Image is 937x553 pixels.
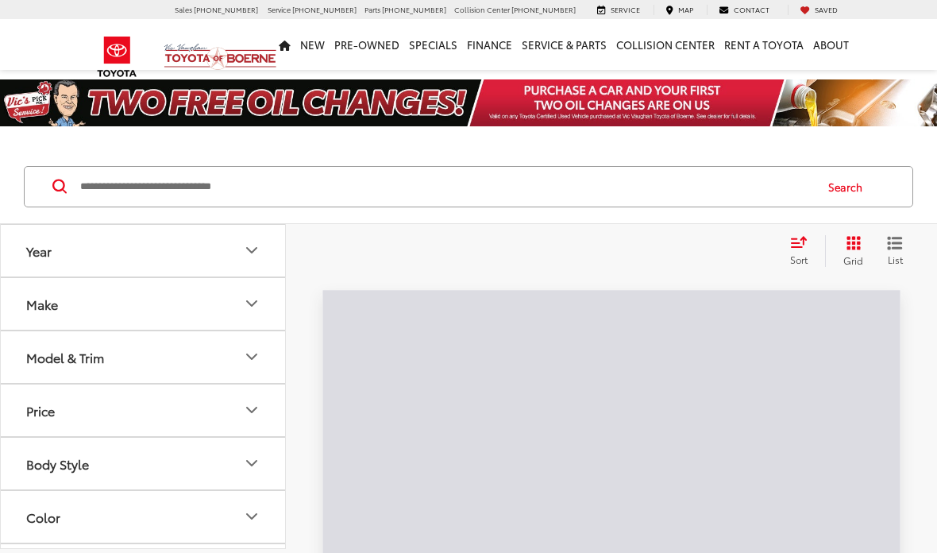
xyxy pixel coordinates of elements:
div: Model & Trim [242,347,261,366]
a: My Saved Vehicles [788,5,850,15]
a: Contact [707,5,781,15]
a: Service & Parts: Opens in a new tab [517,19,611,70]
button: Search [813,167,885,207]
button: Body StyleBody Style [1,438,287,489]
button: List View [875,235,915,267]
a: Service [585,5,652,15]
span: List [887,253,903,266]
button: Grid View [825,235,875,267]
button: YearYear [1,225,287,276]
a: Rent a Toyota [719,19,808,70]
div: Color [26,509,60,524]
div: Year [26,243,52,258]
div: Price [242,400,261,420]
div: Color [242,507,261,526]
span: [PHONE_NUMBER] [382,4,446,14]
img: Vic Vaughan Toyota of Boerne [164,43,277,71]
a: Map [654,5,705,15]
button: Model & TrimModel & Trim [1,331,287,383]
span: Saved [815,4,838,14]
button: MakeMake [1,278,287,330]
a: About [808,19,854,70]
div: Body Style [242,454,261,473]
a: Finance [462,19,517,70]
span: Contact [734,4,769,14]
span: [PHONE_NUMBER] [194,4,258,14]
span: Map [678,4,693,14]
span: Sort [790,253,808,266]
a: New [295,19,330,70]
a: Pre-Owned [330,19,404,70]
a: Collision Center [611,19,719,70]
span: [PHONE_NUMBER] [292,4,357,14]
span: Service [268,4,291,14]
button: Select sort value [782,235,825,267]
span: Service [611,4,640,14]
div: Year [242,241,261,260]
span: Sales [175,4,192,14]
a: Specials [404,19,462,70]
span: Parts [364,4,380,14]
a: Home [274,19,295,70]
div: Price [26,403,55,418]
div: Make [26,296,58,311]
div: Make [242,294,261,313]
div: Body Style [26,456,89,471]
span: Grid [843,253,863,267]
span: [PHONE_NUMBER] [511,4,576,14]
input: Search by Make, Model, or Keyword [79,168,813,206]
button: PricePrice [1,385,287,436]
span: Collision Center [454,4,510,14]
button: ColorColor [1,491,287,543]
img: Toyota [87,31,147,83]
div: Model & Trim [26,350,104,365]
